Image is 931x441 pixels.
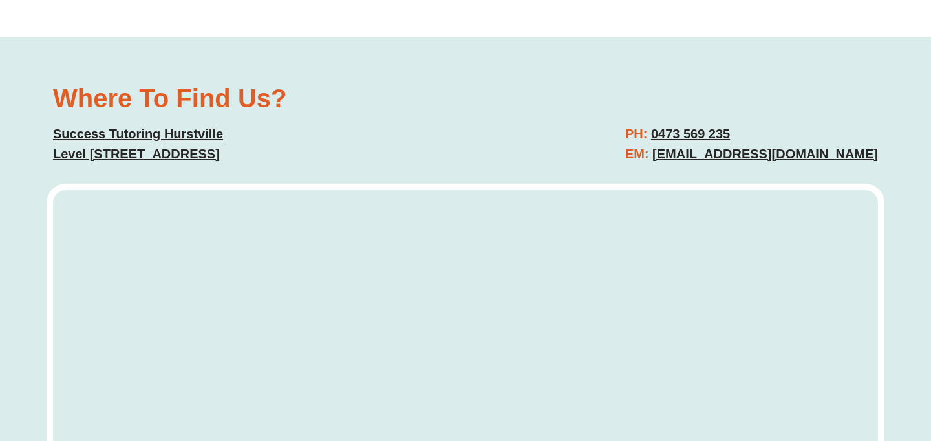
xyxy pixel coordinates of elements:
[652,147,878,161] a: [EMAIL_ADDRESS][DOMAIN_NAME]
[53,127,223,161] a: Success Tutoring HurstvilleLevel [STREET_ADDRESS]
[625,127,647,141] span: PH:
[651,127,730,141] a: 0473 569 235
[709,295,931,441] iframe: Chat Widget
[625,147,649,161] span: EM:
[53,85,453,111] h2: Where To Find Us?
